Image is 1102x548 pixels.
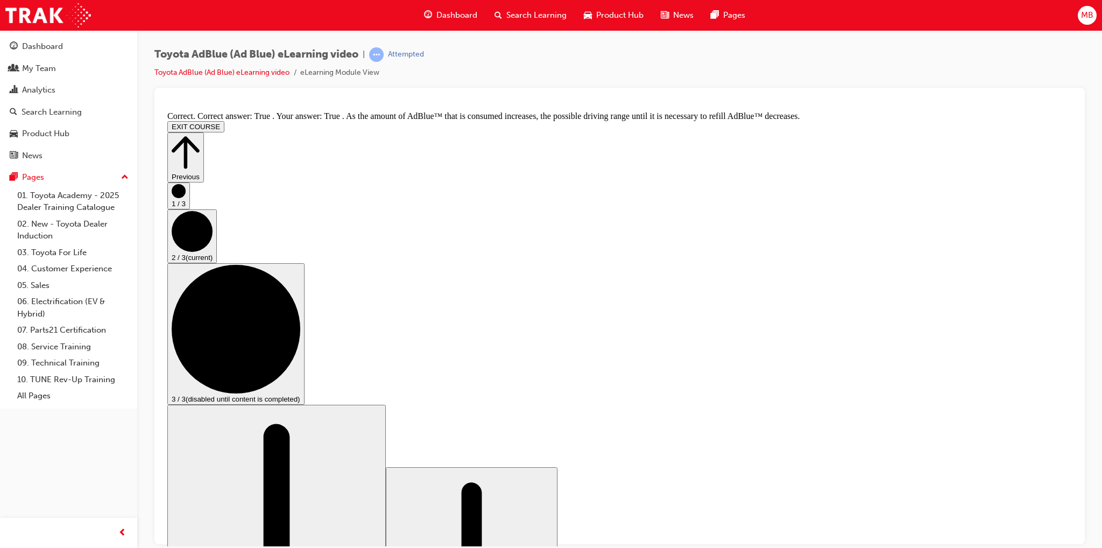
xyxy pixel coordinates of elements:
[363,48,365,61] span: |
[13,277,133,294] a: 05. Sales
[4,59,133,79] a: My Team
[1081,9,1093,22] span: MB
[4,167,133,187] button: Pages
[4,124,133,144] a: Product Hub
[154,48,358,61] span: Toyota AdBlue (Ad Blue) eLearning video
[13,388,133,404] a: All Pages
[10,173,18,182] span: pages-icon
[584,9,592,22] span: car-icon
[22,171,44,184] div: Pages
[10,151,18,161] span: news-icon
[575,4,652,26] a: car-iconProduct Hub
[1078,6,1097,25] button: MB
[486,4,575,26] a: search-iconSearch Learning
[4,75,27,102] button: 1 / 3
[13,261,133,277] a: 04. Customer Experience
[13,355,133,371] a: 09. Technical Training
[4,102,133,122] a: Search Learning
[23,288,137,296] span: (disabled until content is completed)
[495,9,502,22] span: search-icon
[154,68,289,77] a: Toyota AdBlue (Ad Blue) eLearning video
[22,84,55,96] div: Analytics
[723,9,745,22] span: Pages
[22,62,56,75] div: My Team
[22,150,43,162] div: News
[4,102,54,156] button: 2 / 3(current)
[596,9,644,22] span: Product Hub
[673,9,694,22] span: News
[10,108,17,117] span: search-icon
[13,322,133,339] a: 07. Parts21 Certification
[121,171,129,185] span: up-icon
[13,293,133,322] a: 06. Electrification (EV & Hybrid)
[10,42,18,52] span: guage-icon
[5,3,91,27] img: Trak
[22,128,69,140] div: Product Hub
[702,4,754,26] a: pages-iconPages
[9,93,23,101] span: 1 / 3
[23,146,50,154] span: (current)
[9,146,23,154] span: 2 / 3
[4,156,142,298] button: 3 / 3(disabled until content is completed)
[4,146,133,166] a: News
[661,9,669,22] span: news-icon
[118,526,126,540] span: prev-icon
[13,187,133,216] a: 01. Toyota Academy - 2025 Dealer Training Catalogue
[10,129,18,139] span: car-icon
[10,64,18,74] span: people-icon
[22,40,63,53] div: Dashboard
[13,216,133,244] a: 02. New - Toyota Dealer Induction
[300,67,379,79] li: eLearning Module View
[13,339,133,355] a: 08. Service Training
[4,25,41,75] button: Previous
[13,371,133,388] a: 10. TUNE Rev-Up Training
[436,9,477,22] span: Dashboard
[4,37,133,57] a: Dashboard
[369,47,384,62] span: learningRecordVerb_ATTEMPT-icon
[424,9,432,22] span: guage-icon
[415,4,486,26] a: guage-iconDashboard
[506,9,567,22] span: Search Learning
[4,80,133,100] a: Analytics
[388,50,424,60] div: Attempted
[10,86,18,95] span: chart-icon
[22,106,82,118] div: Search Learning
[4,34,133,167] button: DashboardMy TeamAnalyticsSearch LearningProduct HubNews
[9,66,37,74] span: Previous
[4,14,61,25] button: EXIT COURSE
[13,244,133,261] a: 03. Toyota For Life
[711,9,719,22] span: pages-icon
[652,4,702,26] a: news-iconNews
[4,4,909,14] div: Correct. Correct answer: True . Your answer: True . As the amount of AdBlue™ that is consumed inc...
[9,288,23,296] span: 3 / 3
